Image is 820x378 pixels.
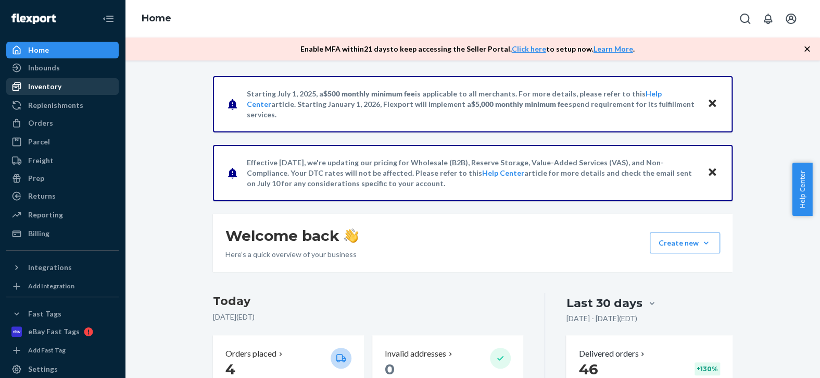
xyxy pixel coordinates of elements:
a: Home [6,42,119,58]
div: Parcel [28,137,50,147]
div: Replenishments [28,100,83,111]
div: Last 30 days [566,295,642,311]
img: Flexport logo [11,14,56,24]
div: Prep [28,173,44,184]
div: Inbounds [28,63,60,73]
p: Orders placed [225,348,276,360]
span: 4 [225,360,235,378]
button: Integrations [6,259,119,276]
div: Add Integration [28,282,74,290]
p: Here’s a quick overview of your business [225,249,358,260]
div: Home [28,45,49,55]
a: eBay Fast Tags [6,323,119,340]
a: Inbounds [6,59,119,76]
a: Add Integration [6,280,119,292]
button: Fast Tags [6,306,119,322]
div: Billing [28,228,49,239]
button: Delivered orders [578,348,647,360]
a: Help Center [482,168,524,177]
button: Open notifications [758,8,778,29]
div: Inventory [28,81,61,92]
div: Freight [28,155,54,166]
img: hand-wave emoji [344,228,358,243]
a: Inventory [6,78,119,95]
div: eBay Fast Tags [28,326,80,337]
a: Home [142,13,171,24]
span: $500 monthly minimum fee [323,89,415,98]
div: Settings [28,364,58,374]
a: Orders [6,115,119,131]
a: Reporting [6,206,119,223]
a: Freight [6,152,119,169]
a: Learn More [594,44,633,53]
p: Invalid addresses [385,348,446,360]
span: 0 [385,360,395,378]
ol: breadcrumbs [133,4,180,34]
div: Orders [28,118,53,128]
h3: Today [213,293,524,310]
a: Returns [6,188,119,204]
a: Settings [6,361,119,377]
a: Add Fast Tag [6,344,119,357]
button: Open account menu [780,8,801,29]
button: Close [705,165,719,180]
a: Prep [6,170,119,187]
a: Parcel [6,133,119,150]
button: Open Search Box [735,8,755,29]
p: Enable MFA within 21 days to keep accessing the Seller Portal. to setup now. . [300,44,635,54]
span: $5,000 monthly minimum fee [471,100,569,108]
p: [DATE] ( EDT ) [213,312,524,322]
div: Integrations [28,262,72,273]
button: Create new [650,233,720,253]
button: Close [705,96,719,112]
button: Close Navigation [98,8,119,29]
h1: Welcome back [225,226,358,245]
p: Starting July 1, 2025, a is applicable to all merchants. For more details, please refer to this a... [247,89,697,120]
div: + 130 % [695,362,720,375]
a: Click here [512,44,546,53]
p: Effective [DATE], we're updating our pricing for Wholesale (B2B), Reserve Storage, Value-Added Se... [247,157,697,189]
a: Billing [6,225,119,242]
div: Fast Tags [28,309,61,319]
span: 46 [578,360,598,378]
div: Add Fast Tag [28,346,66,355]
div: Returns [28,191,56,201]
div: Reporting [28,210,63,220]
button: Help Center [792,163,812,216]
a: Replenishments [6,97,119,114]
p: [DATE] - [DATE] ( EDT ) [566,313,637,324]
